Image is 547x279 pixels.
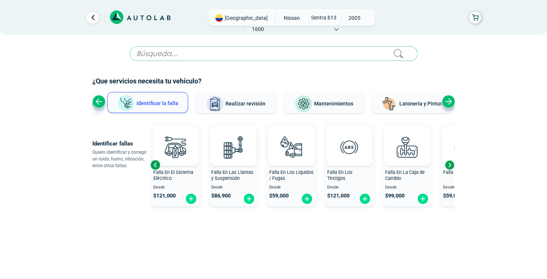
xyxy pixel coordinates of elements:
[417,193,429,205] img: fi_plus-circle2.svg
[92,76,455,86] h2: ¿Que servicios necesita tu vehículo?
[443,193,463,199] span: $ 59,000
[327,169,353,181] span: Falla En Los Testigos
[211,193,231,199] span: $ 86,900
[136,100,178,106] span: Identificar la falla
[185,193,197,205] img: fi_plus-circle2.svg
[327,185,372,190] span: Desde
[206,95,224,113] img: Realizar revisión
[269,185,314,190] span: Desde
[454,127,476,149] img: AD0BCuuxAAAAAElFTkSuQmCC
[225,14,268,22] span: [GEOGRAPHIC_DATA]
[215,14,223,22] img: Flag of COLOMBIA
[269,193,289,199] span: $ 59,000
[164,127,187,149] img: AD0BCuuxAAAAAElFTkSuQmCC
[391,131,424,163] img: diagnostic_caja-de-cambios-v3.svg
[385,185,430,190] span: Desde
[150,159,161,171] div: Previous slide
[314,101,353,107] span: Mantenimientos
[279,12,305,24] span: NISSAN
[153,193,176,199] span: $ 121,000
[211,169,253,181] span: Falla En Las Llantas y Suspensión
[217,131,250,163] img: diagnostic_suspension-v3.svg
[380,95,398,113] img: Latonería y Pintura
[92,95,105,108] div: Previous slide
[444,159,455,171] div: Next slide
[269,169,314,181] span: Falla En Los Liquidos / Fugas
[327,193,350,199] span: $ 121,000
[449,131,482,163] img: diagnostic_disco-de-freno-v3.svg
[396,127,418,149] img: AD0BCuuxAAAAAElFTkSuQmCC
[443,169,484,175] span: Falla En Los Frenos
[222,127,245,149] img: AD0BCuuxAAAAAElFTkSuQmCC
[225,101,265,107] span: Realizar revisión
[275,131,308,163] img: diagnostic_gota-de-sangre-v3.svg
[310,12,337,23] span: SENTRA B13
[295,95,313,113] img: Mantenimientos
[301,193,313,205] img: fi_plus-circle2.svg
[372,92,453,113] button: Latonería y Pintura
[266,123,317,206] button: Falla En Los Liquidos / Fugas Desde $59,000
[107,92,188,113] button: Identificar la falla
[333,131,366,163] img: diagnostic_diagnostic_abs-v3.svg
[443,185,488,190] span: Desde
[150,123,201,206] button: Falla En El Sistema Eléctrico Desde $121,000
[341,12,368,24] span: 2005
[382,123,433,206] button: Falla En La Caja de Cambio Desde $99,000
[196,92,276,113] button: Realizar revisión
[243,193,255,205] img: fi_plus-circle2.svg
[245,24,271,35] span: 1600
[338,127,360,149] img: AD0BCuuxAAAAAElFTkSuQmCC
[92,149,150,169] p: Quiero identificar y corregir un ruido, humo, vibración, entre otras fallas.
[280,127,302,149] img: AD0BCuuxAAAAAElFTkSuQmCC
[442,95,455,108] div: Next slide
[385,169,425,181] span: Falla En La Caja de Cambio
[92,138,150,149] p: Identificar fallas
[159,131,192,163] img: diagnostic_bombilla-v3.svg
[324,123,375,206] button: Falla En Los Testigos Desde $121,000
[208,123,259,206] button: Falla En Las Llantas y Suspensión Desde $86,900
[211,185,256,190] span: Desde
[385,193,405,199] span: $ 99,000
[130,46,418,61] input: Búsqueda...
[153,185,198,190] span: Desde
[87,12,99,24] a: Ir al paso anterior
[359,193,371,205] img: fi_plus-circle2.svg
[440,123,491,206] button: Falla En Los Frenos Desde $59,000
[117,95,135,112] img: Identificar la falla
[284,92,365,113] button: Mantenimientos
[153,169,193,181] span: Falla En El Sistema Eléctrico
[399,101,445,107] span: Latonería y Pintura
